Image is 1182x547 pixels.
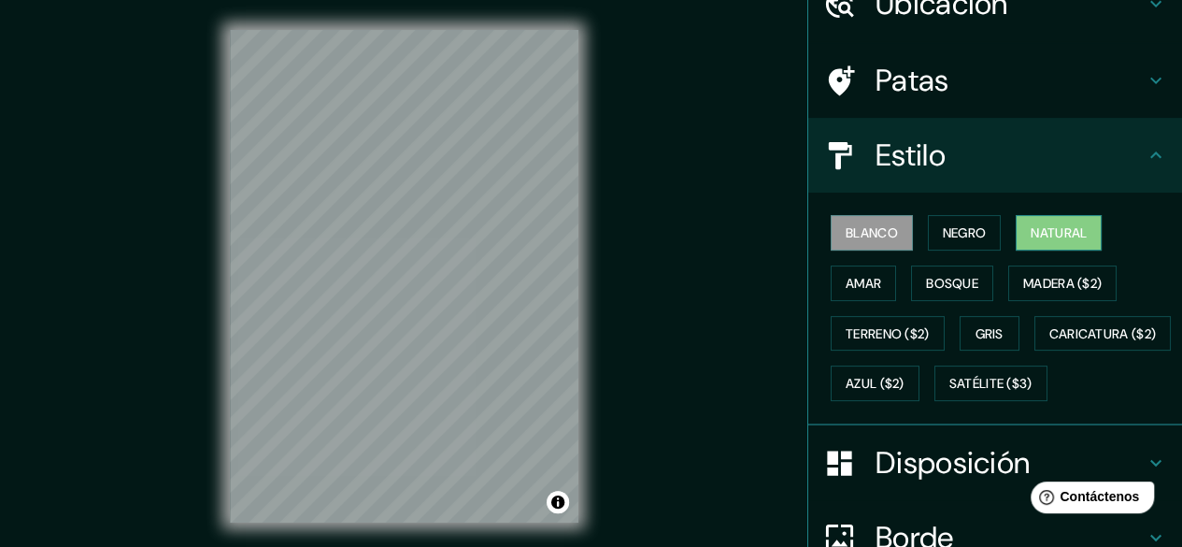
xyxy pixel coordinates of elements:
button: Terreno ($2) [831,316,945,352]
font: Madera ($2) [1023,275,1102,292]
div: Patas [808,43,1182,118]
button: Satélite ($3) [934,366,1047,401]
button: Blanco [831,215,913,251]
font: Bosque [926,275,978,292]
font: Estilo [876,136,946,175]
font: Terreno ($2) [846,325,930,342]
font: Negro [943,224,987,241]
button: Amar [831,266,896,301]
font: Amar [846,275,881,292]
button: Activar o desactivar atribución [547,491,569,513]
font: Satélite ($3) [949,376,1032,393]
font: Caricatura ($2) [1049,325,1157,342]
canvas: Mapa [230,30,578,523]
font: Gris [976,325,1004,342]
button: Natural [1016,215,1102,251]
button: Bosque [911,266,993,301]
button: Caricatura ($2) [1034,316,1172,352]
div: Disposición [808,425,1182,500]
font: Patas [876,61,949,100]
button: Azul ($2) [831,366,919,401]
button: Madera ($2) [1008,266,1117,301]
iframe: Lanzador de widgets de ayuda [1016,474,1161,526]
button: Gris [960,316,1019,352]
div: Estilo [808,118,1182,193]
font: Disposición [876,443,1030,482]
button: Negro [928,215,1002,251]
font: Natural [1031,224,1087,241]
font: Azul ($2) [846,376,904,393]
font: Blanco [846,224,898,241]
